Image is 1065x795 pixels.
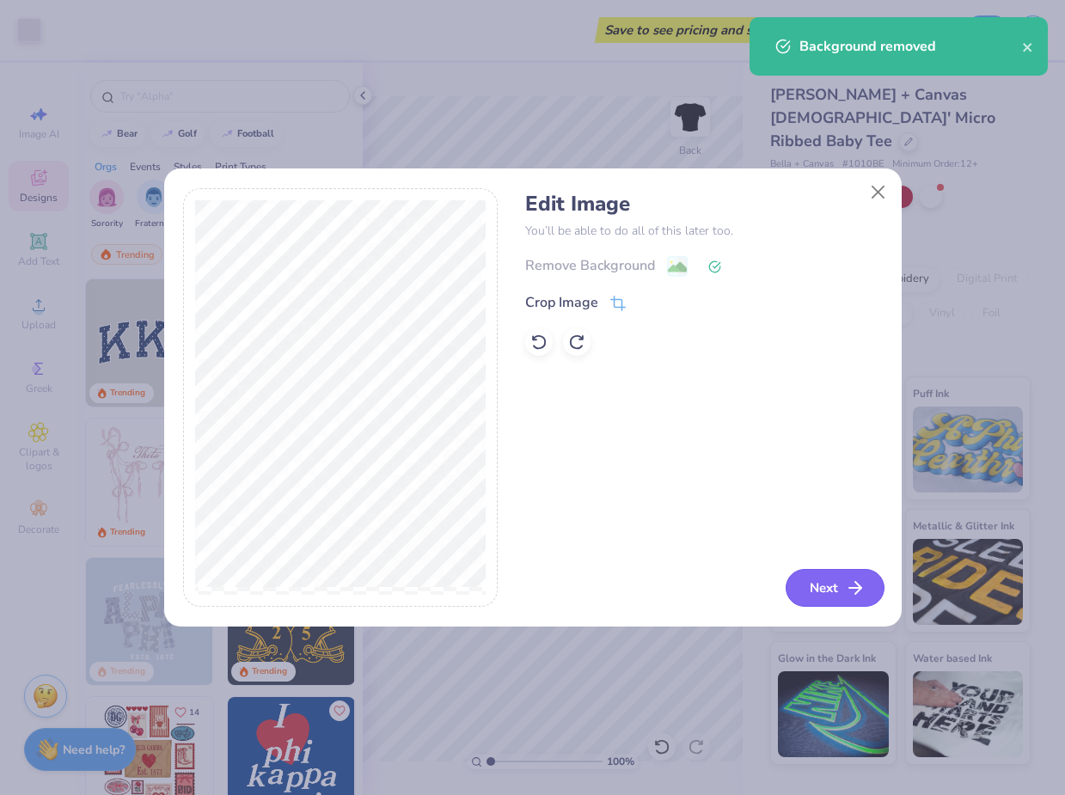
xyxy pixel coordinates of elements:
button: Close [861,176,894,209]
p: You’ll be able to do all of this later too. [525,222,882,240]
h4: Edit Image [525,192,882,217]
div: Background removed [799,36,1022,57]
button: close [1022,36,1034,57]
button: Next [786,569,884,607]
div: Crop Image [525,292,598,313]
